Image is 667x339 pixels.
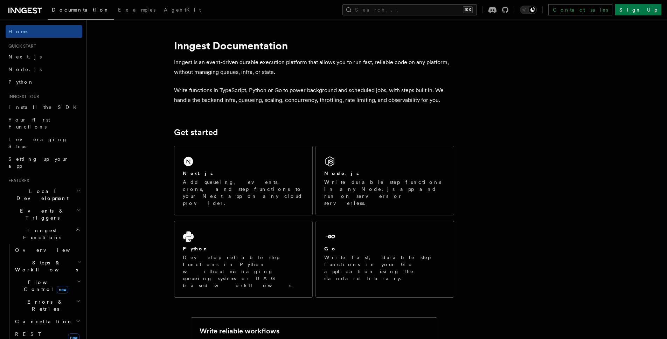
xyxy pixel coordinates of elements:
button: Steps & Workflows [12,256,82,276]
span: Examples [118,7,155,13]
button: Local Development [6,185,82,205]
span: Documentation [52,7,110,13]
a: Next.jsAdd queueing, events, crons, and step functions to your Next app on any cloud provider. [174,146,313,215]
span: Inngest Functions [6,227,76,241]
span: Install the SDK [8,104,81,110]
a: Overview [12,244,82,256]
span: Overview [15,247,87,253]
a: Documentation [48,2,114,20]
span: AgentKit [164,7,201,13]
a: Node.jsWrite durable step functions in any Node.js app and run on servers or serverless. [315,146,454,215]
button: Events & Triggers [6,205,82,224]
kbd: ⌘K [463,6,473,13]
a: AgentKit [160,2,205,19]
h2: Go [324,245,337,252]
a: PythonDevelop reliable step functions in Python without managing queueing systems or DAG based wo... [174,221,313,298]
a: Your first Functions [6,113,82,133]
span: Flow Control [12,279,77,293]
button: Search...⌘K [342,4,477,15]
span: new [57,286,68,293]
span: Features [6,178,29,184]
h2: Node.js [324,170,359,177]
button: Toggle dark mode [520,6,537,14]
h2: Next.js [183,170,213,177]
button: Inngest Functions [6,224,82,244]
button: Errors & Retries [12,296,82,315]
p: Add queueing, events, crons, and step functions to your Next app on any cloud provider. [183,179,304,207]
p: Write fast, durable step functions in your Go application using the standard library. [324,254,445,282]
span: Python [8,79,34,85]
h1: Inngest Documentation [174,39,454,52]
p: Inngest is an event-driven durable execution platform that allows you to run fast, reliable code ... [174,57,454,77]
a: Get started [174,127,218,137]
span: Your first Functions [8,117,50,130]
span: Quick start [6,43,36,49]
button: Flow Controlnew [12,276,82,296]
span: Steps & Workflows [12,259,78,273]
a: Next.js [6,50,82,63]
a: Sign Up [615,4,661,15]
a: Leveraging Steps [6,133,82,153]
span: Leveraging Steps [8,137,68,149]
p: Develop reliable step functions in Python without managing queueing systems or DAG based workflows. [183,254,304,289]
a: Examples [114,2,160,19]
a: Node.js [6,63,82,76]
a: Python [6,76,82,88]
span: Next.js [8,54,42,60]
h2: Python [183,245,209,252]
h2: Write reliable workflows [200,326,279,336]
a: Home [6,25,82,38]
a: Setting up your app [6,153,82,172]
a: GoWrite fast, durable step functions in your Go application using the standard library. [315,221,454,298]
p: Write durable step functions in any Node.js app and run on servers or serverless. [324,179,445,207]
span: Events & Triggers [6,207,76,221]
span: Errors & Retries [12,298,76,312]
p: Write functions in TypeScript, Python or Go to power background and scheduled jobs, with steps bu... [174,85,454,105]
a: Install the SDK [6,101,82,113]
span: Local Development [6,188,76,202]
span: Cancellation [12,318,73,325]
a: Contact sales [548,4,612,15]
span: Node.js [8,67,42,72]
span: Setting up your app [8,156,69,169]
span: Home [8,28,28,35]
span: Inngest tour [6,94,39,99]
button: Cancellation [12,315,82,328]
